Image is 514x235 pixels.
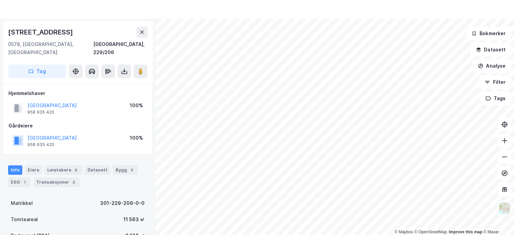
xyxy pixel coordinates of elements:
[8,40,93,56] div: 0578, [GEOGRAPHIC_DATA], [GEOGRAPHIC_DATA]
[8,65,66,78] button: Tag
[449,230,482,234] a: Improve this map
[73,167,79,173] div: 6
[394,230,413,234] a: Mapbox
[113,165,138,175] div: Bygg
[480,203,514,235] iframe: Chat Widget
[21,179,28,186] div: 1
[85,165,110,175] div: Datasett
[472,59,511,73] button: Analyse
[11,215,38,224] div: Tomteareal
[8,178,31,187] div: ESG
[45,165,82,175] div: Leietakere
[470,43,511,56] button: Datasett
[8,89,147,97] div: Hjemmelshaver
[414,230,447,234] a: OpenStreetMap
[466,27,511,40] button: Bokmerker
[480,92,511,105] button: Tags
[33,178,80,187] div: Transaksjoner
[480,203,514,235] div: Kontrollprogram for chat
[479,75,511,89] button: Filter
[93,40,147,56] div: [GEOGRAPHIC_DATA], 229/206
[130,101,143,110] div: 100%
[128,167,135,173] div: 3
[498,202,511,215] img: Z
[8,122,147,130] div: Gårdeiere
[8,165,22,175] div: Info
[8,27,74,38] div: [STREET_ADDRESS]
[27,110,54,115] div: 958 935 420
[100,199,145,207] div: 301-229-206-0-0
[25,165,42,175] div: Eiere
[27,142,54,147] div: 958 935 420
[130,134,143,142] div: 100%
[70,179,77,186] div: 3
[123,215,145,224] div: 11 563 ㎡
[11,199,33,207] div: Matrikkel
